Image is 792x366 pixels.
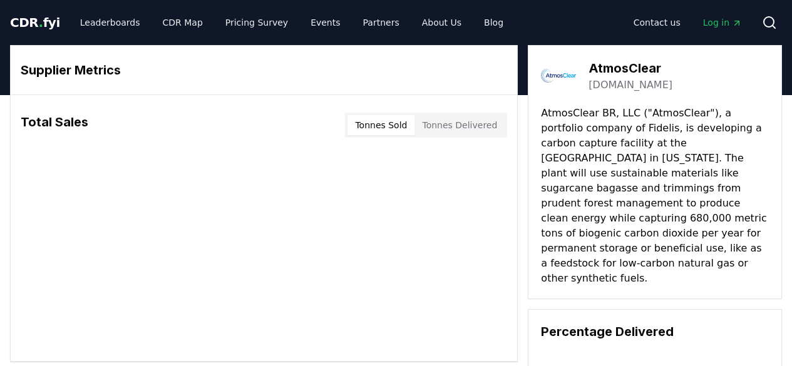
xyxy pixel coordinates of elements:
h3: Percentage Delivered [541,322,769,341]
a: Partners [353,11,409,34]
h3: Supplier Metrics [21,61,507,79]
a: Pricing Survey [215,11,298,34]
a: [DOMAIN_NAME] [589,78,672,93]
a: Leaderboards [70,11,150,34]
button: Tonnes Sold [347,115,414,135]
h3: AtmosClear [589,59,672,78]
span: CDR fyi [10,15,60,30]
span: . [39,15,43,30]
button: Tonnes Delivered [414,115,505,135]
a: Log in [693,11,752,34]
span: Log in [703,16,742,29]
a: Contact us [624,11,691,34]
nav: Main [624,11,752,34]
a: CDR Map [153,11,213,34]
nav: Main [70,11,513,34]
h3: Total Sales [21,113,88,138]
a: Blog [474,11,513,34]
a: CDR.fyi [10,14,60,31]
a: About Us [412,11,471,34]
img: AtmosClear-logo [541,58,576,93]
a: Events [301,11,350,34]
p: AtmosClear BR, LLC ("AtmosClear"), a portfolio company of Fidelis, is developing a carbon capture... [541,106,769,286]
